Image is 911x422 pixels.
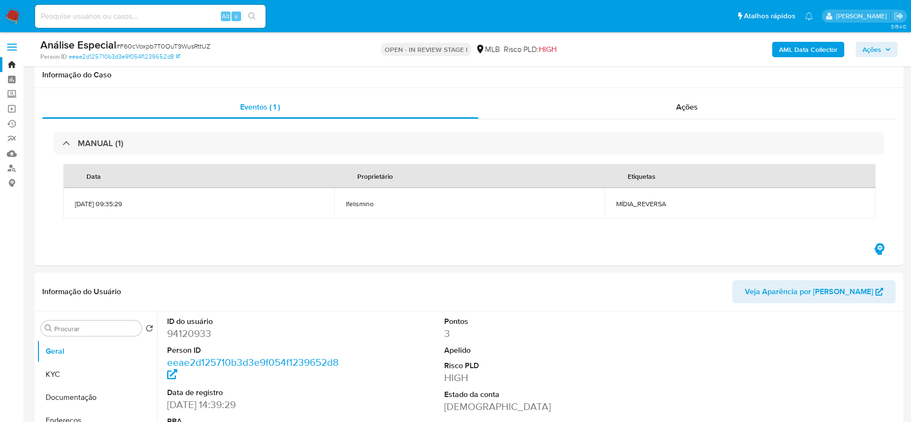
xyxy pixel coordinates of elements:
input: Pesquise usuários ou casos... [35,10,266,23]
div: Etiquetas [616,164,667,187]
div: Proprietário [346,164,404,187]
button: KYC [37,363,157,386]
dd: 94120933 [167,327,342,340]
span: Alt [222,12,230,21]
div: Data [75,164,112,187]
button: search-icon [242,10,262,23]
dd: [DATE] 14:39:29 [167,398,342,411]
dt: Data de registro [167,387,342,398]
dt: Person ID [167,345,342,356]
div: MANUAL (1) [54,132,884,154]
span: # F60cVoxpb7T0OuT9WusRttUZ [116,41,210,51]
a: eeae2d125710b3d3e9f054f1239652d8 [167,355,339,383]
button: Veja Aparência por [PERSON_NAME] [732,280,896,303]
p: OPEN - IN REVIEW STAGE I [381,43,472,56]
a: eeae2d125710b3d3e9f054f1239652d8 [69,52,180,61]
a: Sair [894,11,904,21]
b: AML Data Collector [779,42,838,57]
dd: [DEMOGRAPHIC_DATA] [444,400,619,413]
button: Retornar ao pedido padrão [146,324,153,335]
dt: Apelido [444,345,619,356]
b: Análise Especial [40,37,116,52]
span: Eventos ( 1 ) [240,101,280,112]
span: s [235,12,238,21]
button: Procurar [45,324,52,332]
input: Procurar [54,324,138,333]
dd: HIGH [444,371,619,385]
dd: 3 [444,327,619,340]
button: Geral [37,340,157,363]
button: Ações [856,42,898,57]
dt: Estado da conta [444,389,619,400]
span: lfelismino [346,199,594,208]
span: Atalhos rápidos [744,11,795,21]
span: [DATE] 09:35:29 [75,199,323,208]
button: Documentação [37,386,157,409]
span: Veja Aparência por [PERSON_NAME] [745,280,873,303]
span: HIGH [539,44,557,55]
dt: ID do usuário [167,316,342,327]
span: MÍDIA_REVERSA [616,199,864,208]
dt: Risco PLD [444,360,619,371]
b: Person ID [40,52,67,61]
button: AML Data Collector [772,42,844,57]
span: Ações [862,42,881,57]
h3: MANUAL (1) [78,138,123,149]
h1: Informação do Caso [42,70,896,80]
dt: Pontos [444,316,619,327]
h1: Informação do Usuário [42,287,121,297]
p: eduardo.dutra@mercadolivre.com [836,12,890,21]
span: Risco PLD: [504,44,557,55]
div: MLB [475,44,500,55]
span: Ações [676,101,698,112]
a: Notificações [805,12,813,20]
